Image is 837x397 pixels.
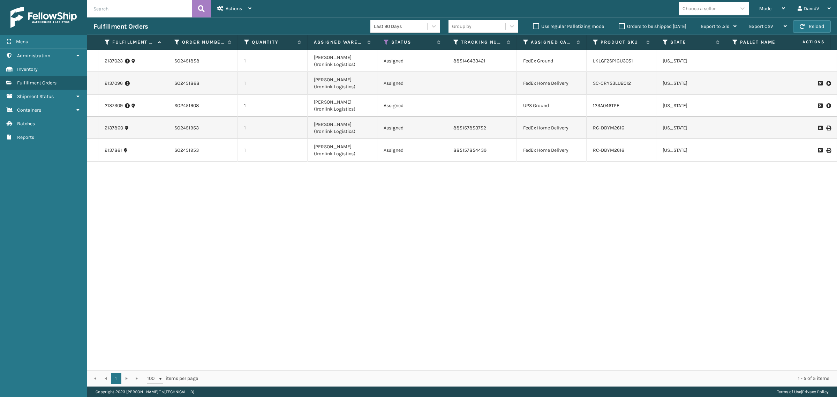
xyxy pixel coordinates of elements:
a: 885157854439 [453,147,487,153]
div: Choose a seller [683,5,716,12]
td: SO2451858 [168,50,238,72]
label: Assigned Warehouse [314,39,364,45]
span: Fulfillment Orders [17,80,56,86]
td: 1 [238,117,308,139]
label: Quantity [252,39,294,45]
td: [US_STATE] [656,139,726,162]
a: RC-DBYM2616 [593,125,624,131]
span: Shipment Status [17,93,54,99]
td: Assigned [377,95,447,117]
span: Mode [759,6,771,12]
td: FedEx Home Delivery [517,72,587,95]
span: Batches [17,121,35,127]
label: Assigned Carrier Service [531,39,573,45]
td: 1 [238,95,308,117]
a: 1 [111,373,121,384]
a: Privacy Policy [802,389,829,394]
span: Export to .xls [701,23,729,29]
span: 100 [147,375,158,382]
span: items per page [147,373,198,384]
td: [US_STATE] [656,95,726,117]
td: [PERSON_NAME] (Ironlink Logistics) [308,117,377,139]
i: Request to Be Cancelled [818,148,822,153]
span: Export CSV [749,23,773,29]
td: [US_STATE] [656,117,726,139]
div: Last 90 Days [374,23,428,30]
td: Assigned [377,139,447,162]
i: Print Label [826,148,830,153]
a: 123A046TPE [593,103,619,108]
i: Request to Be Cancelled [818,126,822,130]
i: Pull Label [826,102,830,109]
label: Order Number [182,39,224,45]
td: SO2451868 [168,72,238,95]
label: Use regular Palletizing mode [533,23,604,29]
a: 2137861 [105,147,122,154]
a: SC-CRYS3LU2012 [593,80,631,86]
label: Product SKU [601,39,643,45]
button: Reload [793,20,831,33]
div: | [777,387,829,397]
td: [US_STATE] [656,50,726,72]
span: Administration [17,53,50,59]
td: SO2451953 [168,139,238,162]
label: Tracking Number [461,39,503,45]
td: FedEx Ground [517,50,587,72]
td: 1 [238,50,308,72]
td: FedEx Home Delivery [517,139,587,162]
a: 2137023 [105,58,123,65]
a: 885146433421 [453,58,485,64]
i: Pull Label [826,80,830,87]
a: RC-DBYM2616 [593,147,624,153]
div: Group by [452,23,472,30]
img: logo [10,7,77,28]
span: Actions [781,36,829,48]
td: [PERSON_NAME] (Ironlink Logistics) [308,72,377,95]
span: Menu [16,39,28,45]
td: FedEx Home Delivery [517,117,587,139]
td: [PERSON_NAME] (Ironlink Logistics) [308,50,377,72]
i: Print Label [826,126,830,130]
label: Pallet Name [740,39,782,45]
td: Assigned [377,50,447,72]
label: State [670,39,712,45]
a: 2137860 [105,125,123,132]
label: Orders to be shipped [DATE] [619,23,686,29]
a: 2137096 [105,80,123,87]
p: Copyright 2023 [PERSON_NAME]™ v [TECHNICAL_ID] [96,387,194,397]
td: Assigned [377,117,447,139]
a: LKLGF2SP1GU3051 [593,58,633,64]
a: Terms of Use [777,389,801,394]
td: [PERSON_NAME] (Ironlink Logistics) [308,95,377,117]
td: 1 [238,72,308,95]
td: SO2451953 [168,117,238,139]
i: Request to Be Cancelled [818,81,822,86]
td: UPS Ground [517,95,587,117]
h3: Fulfillment Orders [93,22,148,31]
td: 1 [238,139,308,162]
span: Containers [17,107,41,113]
a: 885157853752 [453,125,486,131]
span: Inventory [17,66,38,72]
span: Reports [17,134,34,140]
td: [US_STATE] [656,72,726,95]
td: [PERSON_NAME] (Ironlink Logistics) [308,139,377,162]
td: Assigned [377,72,447,95]
label: Fulfillment Order Id [112,39,154,45]
label: Status [391,39,433,45]
a: 2137309 [105,102,123,109]
div: 1 - 5 of 5 items [208,375,829,382]
span: Actions [226,6,242,12]
td: SO2451908 [168,95,238,117]
i: Request to Be Cancelled [818,103,822,108]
